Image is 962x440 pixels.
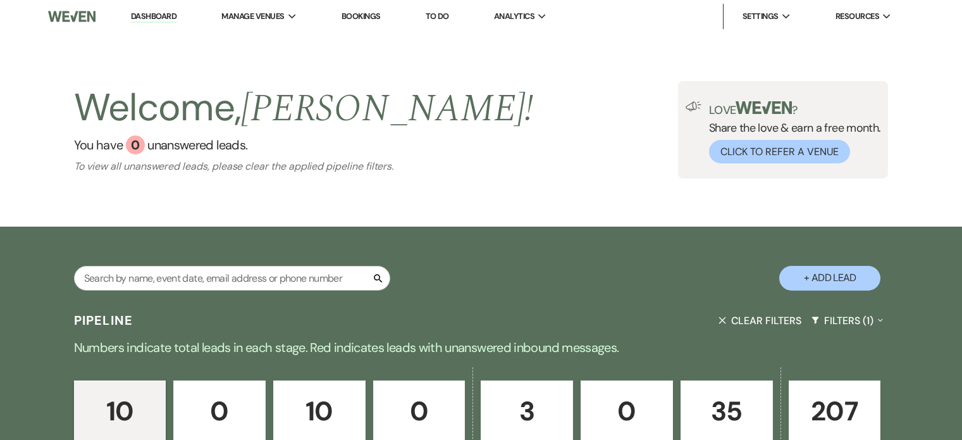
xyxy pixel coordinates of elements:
[686,101,701,111] img: loud-speaker-illustration.svg
[74,81,534,135] h2: Welcome,
[736,101,792,114] img: weven-logo-green.svg
[342,11,381,22] a: Bookings
[241,80,533,138] span: [PERSON_NAME] !
[221,10,284,23] span: Manage Venues
[589,390,665,432] p: 0
[48,3,96,30] img: Weven Logo
[806,304,889,337] button: Filters (1)
[126,135,145,154] div: 0
[713,304,806,337] button: Clear Filters
[74,266,390,291] input: Search by name, event date, email address or phone number
[709,140,850,163] button: Click to Refer a Venue
[74,160,534,173] p: To view all unanswered leads, please clear the applied pipeline filters.
[26,337,937,358] p: Numbers indicate total leads in each stage. Red indicates leads with unanswered inbound messages.
[701,101,881,163] div: Share the love & earn a free month.
[281,390,357,432] p: 10
[182,390,257,432] p: 0
[131,11,176,23] a: Dashboard
[489,390,565,432] p: 3
[743,10,779,23] span: Settings
[689,390,765,432] p: 35
[836,10,879,23] span: Resources
[779,266,880,291] button: + Add Lead
[381,390,457,432] p: 0
[74,311,133,329] h3: Pipeline
[494,10,534,23] span: Analytics
[74,135,534,154] a: You have 0 unanswered leads.
[426,11,449,22] a: To Do
[82,390,158,432] p: 10
[797,390,873,432] p: 207
[709,101,881,116] p: Love ?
